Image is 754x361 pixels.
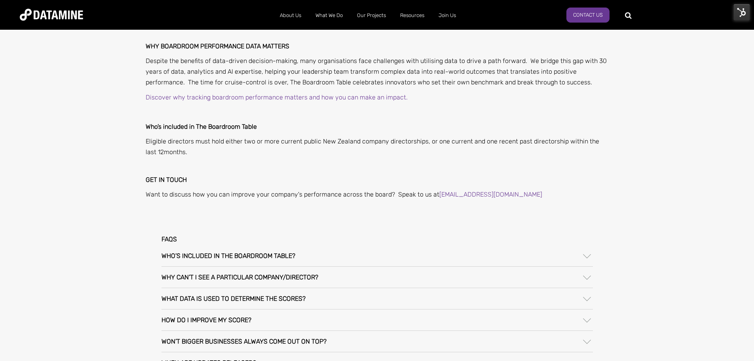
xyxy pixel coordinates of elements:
a: Discover why tracking boardroom performance matters and how you can make an impact. [146,94,408,101]
a: Join Us [431,5,463,26]
img: HubSpot Tools Menu Toggle [733,4,750,21]
a: What We Do [308,5,350,26]
img: Datamine [20,9,83,21]
span: E [146,138,149,145]
span: months. [164,148,187,156]
h2: FAQs [161,236,593,243]
a: About Us [273,5,308,26]
a: Contact Us [566,8,610,23]
a: Resources [393,5,431,26]
strong: Who’s included in The Boardroom Table [146,123,257,130]
h3: How do I improve my score? [161,317,251,324]
span: Despite the benefits of data-driven decision-making, many organisations face challenges with util... [146,57,607,86]
a: [EMAIL_ADDRESS][DOMAIN_NAME] [439,191,542,198]
a: Our Projects [350,5,393,26]
h3: Won’t bigger businesses always come out on top? [161,338,327,345]
h3: Who’s included in The Boardroom Table? [161,252,295,260]
span: l [149,138,151,145]
h3: What data is used to determine the scores? [161,295,306,302]
span: Why Boardroom performance Data Matters [146,42,289,50]
h3: Get in touch [146,176,609,183]
span: igible directors must hold either two or more current public New Zealand company directorships, o... [146,138,599,156]
p: Want to discuss how you can improve your company's performance across the board? Speak to us at [146,189,609,200]
h3: Why can’t I see a particular company/director? [161,274,318,281]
